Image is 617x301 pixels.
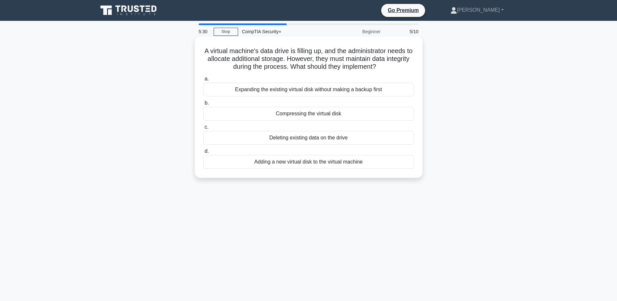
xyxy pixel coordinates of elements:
[205,124,208,130] span: c.
[203,155,414,169] div: Adding a new virtual disk to the virtual machine
[195,25,214,38] div: 5:30
[384,6,423,14] a: Go Premium
[203,107,414,121] div: Compressing the virtual disk
[203,83,414,96] div: Expanding the existing virtual disk without making a backup first
[203,131,414,145] div: Deleting existing data on the drive
[205,100,209,106] span: b.
[205,148,209,154] span: d.
[205,76,209,81] span: a.
[214,28,238,36] a: Stop
[203,47,415,71] h5: A virtual machine's data drive is filling up, and the administrator needs to allocate additional ...
[384,25,423,38] div: 5/10
[238,25,328,38] div: CompTIA Security+
[328,25,384,38] div: Beginner
[435,4,519,17] a: [PERSON_NAME]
